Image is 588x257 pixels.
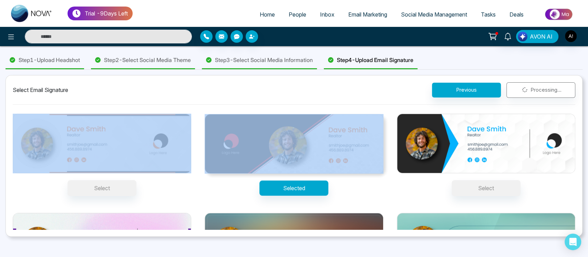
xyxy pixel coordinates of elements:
span: AVON AI [530,32,553,41]
button: Previous [432,83,501,97]
span: Social Media Management [401,11,467,18]
img: 1723556020.jpg [205,114,383,174]
span: Home [260,11,275,18]
div: Open Intercom Messenger [565,234,581,250]
img: 1723556038.jpg [397,114,575,173]
span: Step 3 - Select Social Media Information [215,56,313,64]
div: Select Email Signature [13,86,68,94]
button: Select [452,180,520,196]
img: Lead Flow [518,32,527,41]
button: AVON AI [516,30,558,43]
a: People [282,8,313,21]
a: Social Media Management [394,8,474,21]
img: Market-place.gif [534,7,584,22]
span: Email Marketing [348,11,387,18]
span: People [289,11,306,18]
a: Email Marketing [341,8,394,21]
span: Tasks [481,11,496,18]
p: Trial - 9 Days Left [85,9,128,18]
span: Inbox [320,11,334,18]
a: Tasks [474,8,503,21]
span: Deals [509,11,524,18]
a: Home [253,8,282,21]
a: Deals [503,8,530,21]
button: Select [68,180,136,196]
a: Inbox [313,8,341,21]
button: Selected [259,181,328,196]
img: User Avatar [565,30,577,42]
img: Nova CRM Logo [11,5,52,22]
span: Step 4 - Upload Email Signature [337,56,413,64]
span: Step 1 - Upload Headshot [19,56,80,64]
img: 1723556007.jpg [13,114,191,173]
span: Step 2 - Select Social Media Theme [104,56,191,64]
